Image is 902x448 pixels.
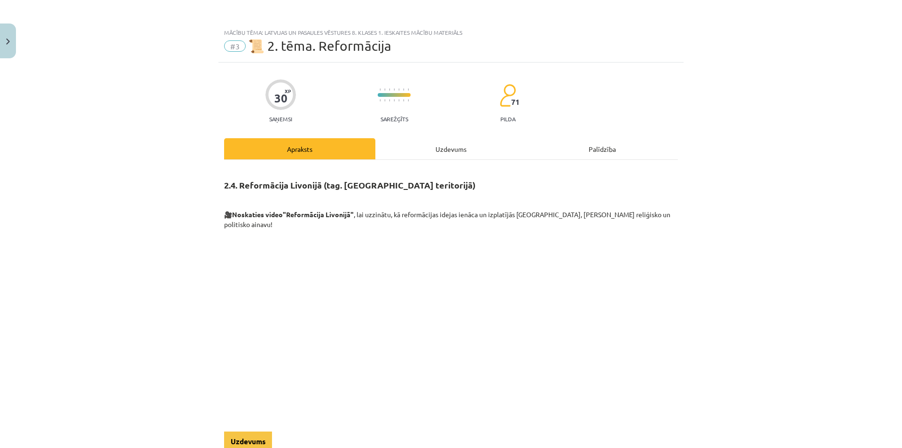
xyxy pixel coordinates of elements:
[224,210,678,229] p: 🎥 , lai uzzinātu, kā reformācijas idejas ienāca un izplatījās [GEOGRAPHIC_DATA], [PERSON_NAME] re...
[511,98,520,106] span: 71
[408,88,409,91] img: icon-short-line-57e1e144782c952c97e751825c79c345078a6d821885a25fce030b3d8c18986b.svg
[232,210,354,219] strong: Noskaties video
[274,92,288,105] div: 30
[6,39,10,45] img: icon-close-lesson-0947bae3869378f0d4975bcd49f059093ad1ed9edebbc8119c70593378902aed.svg
[394,88,395,91] img: icon-short-line-57e1e144782c952c97e751825c79c345078a6d821885a25fce030b3d8c18986b.svg
[375,138,527,159] div: Uzdevums
[285,88,291,94] span: XP
[381,116,408,122] p: Sarežģīts
[527,138,678,159] div: Palīdzība
[389,99,390,102] img: icon-short-line-57e1e144782c952c97e751825c79c345078a6d821885a25fce030b3d8c18986b.svg
[389,88,390,91] img: icon-short-line-57e1e144782c952c97e751825c79c345078a6d821885a25fce030b3d8c18986b.svg
[248,38,391,54] span: 📜 2. tēma. Reformācija
[283,210,354,219] strong: "Reformācija Livonijā"
[394,99,395,102] img: icon-short-line-57e1e144782c952c97e751825c79c345078a6d821885a25fce030b3d8c18986b.svg
[224,29,678,36] div: Mācību tēma: Latvijas un pasaules vēstures 8. klases 1. ieskaites mācību materiāls
[224,138,375,159] div: Apraksts
[408,99,409,102] img: icon-short-line-57e1e144782c952c97e751825c79c345078a6d821885a25fce030b3d8c18986b.svg
[384,99,385,102] img: icon-short-line-57e1e144782c952c97e751825c79c345078a6d821885a25fce030b3d8c18986b.svg
[398,99,399,102] img: icon-short-line-57e1e144782c952c97e751825c79c345078a6d821885a25fce030b3d8c18986b.svg
[398,88,399,91] img: icon-short-line-57e1e144782c952c97e751825c79c345078a6d821885a25fce030b3d8c18986b.svg
[380,99,381,102] img: icon-short-line-57e1e144782c952c97e751825c79c345078a6d821885a25fce030b3d8c18986b.svg
[265,116,296,122] p: Saņemsi
[500,116,515,122] p: pilda
[384,88,385,91] img: icon-short-line-57e1e144782c952c97e751825c79c345078a6d821885a25fce030b3d8c18986b.svg
[224,40,246,52] span: #3
[499,84,516,107] img: students-c634bb4e5e11cddfef0936a35e636f08e4e9abd3cc4e673bd6f9a4125e45ecb1.svg
[403,88,404,91] img: icon-short-line-57e1e144782c952c97e751825c79c345078a6d821885a25fce030b3d8c18986b.svg
[403,99,404,102] img: icon-short-line-57e1e144782c952c97e751825c79c345078a6d821885a25fce030b3d8c18986b.svg
[224,180,475,190] b: 2.4. Reformācija Livonijā (tag. [GEOGRAPHIC_DATA] teritorijā)
[380,88,381,91] img: icon-short-line-57e1e144782c952c97e751825c79c345078a6d821885a25fce030b3d8c18986b.svg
